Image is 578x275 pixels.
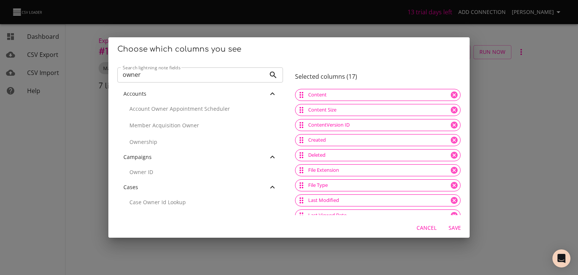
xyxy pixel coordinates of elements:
span: Accounts [123,90,146,97]
span: Last Modified [304,197,344,204]
div: Deleted [295,149,461,161]
span: Last Viewed Date [304,212,351,219]
span: Cancel [417,223,437,233]
div: Ownership [117,134,283,150]
span: Content Size [304,106,341,113]
div: Open Intercom Messenger [552,249,570,267]
div: ContentVersion ID [295,119,461,131]
div: Accounts [117,87,283,101]
span: Cases [123,183,138,191]
div: Last Viewed Date [295,209,461,222]
div: Owner ID [117,164,283,180]
span: Content [304,91,331,98]
div: Campaigns [117,150,283,164]
p: Ownership [129,138,277,146]
button: Cancel [414,221,440,235]
p: Member Acquisition Owner [129,122,277,129]
div: Owner ID [117,211,283,227]
span: Campaigns [123,153,152,160]
div: Created [295,134,461,146]
span: Save [446,223,464,233]
div: Member Acquisition Owner [117,117,283,134]
h2: Choose which columns you see [117,43,461,55]
span: Deleted [304,151,330,159]
span: File Extension [304,167,344,174]
div: File Extension [295,164,461,176]
p: Owner ID [129,168,277,176]
div: Cases [117,180,283,194]
p: Account Owner Appointment Scheduler [129,105,277,113]
div: Account Owner Appointment Scheduler [117,101,283,117]
span: Created [304,136,330,144]
span: File Type [304,182,332,189]
button: Save [443,221,467,235]
h6: Selected columns ( 17 ) [295,73,461,80]
div: File Type [295,179,461,191]
div: Content [295,89,461,101]
p: Case Owner Id Lookup [129,199,277,206]
div: Case Owner Id Lookup [117,194,283,211]
div: Last Modified [295,194,461,206]
span: ContentVersion ID [304,121,354,128]
div: Content Size [295,104,461,116]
